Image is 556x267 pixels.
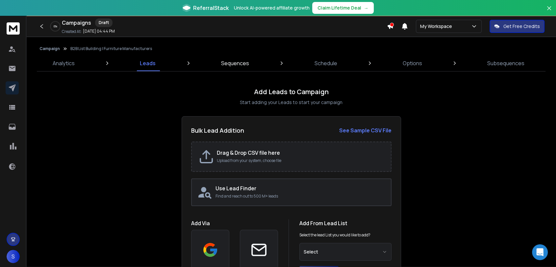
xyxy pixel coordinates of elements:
div: Draft [95,18,113,27]
p: Schedule [315,59,337,67]
a: Sequences [217,55,253,71]
p: Leads [140,59,156,67]
button: Get Free Credits [490,20,544,33]
p: B2B List Building | Furniture Manufacturers [70,46,152,51]
p: Get Free Credits [503,23,540,30]
button: Close banner [545,4,553,20]
p: Find and reach out to 500 M+ leads [215,194,386,199]
h1: Campaigns [62,19,91,27]
h1: Add From Lead List [299,219,392,227]
p: Start adding your Leads to start your campaign [240,99,342,106]
h2: Bulk Lead Addition [191,126,244,135]
h2: Drag & Drop CSV file here [217,149,384,157]
button: S [7,250,20,263]
p: My Workspace [420,23,455,30]
h1: Add Via [191,219,278,227]
p: Subsequences [487,59,524,67]
a: Options [399,55,426,71]
h2: Use Lead Finder [215,184,386,192]
div: Open Intercom Messenger [532,244,548,260]
strong: See Sample CSV File [339,127,392,134]
p: Options [403,59,422,67]
p: Upload from your system, choose file [217,158,384,163]
span: Select [304,249,318,255]
p: Created At: [62,29,82,34]
button: Campaign [39,46,60,51]
a: Subsequences [483,55,528,71]
a: Schedule [311,55,341,71]
p: Select the lead List you would like to add? [299,232,370,238]
h1: Add Leads to Campaign [254,87,329,96]
a: Analytics [49,55,79,71]
p: Sequences [221,59,249,67]
a: See Sample CSV File [339,126,392,134]
p: 0 % [54,24,57,28]
p: Analytics [53,59,75,67]
span: → [364,5,368,11]
button: Claim Lifetime Deal→ [312,2,374,14]
a: Leads [136,55,160,71]
p: [DATE] 04:44 PM [83,29,115,34]
span: ReferralStack [193,4,229,12]
p: Unlock AI-powered affiliate growth [234,5,310,11]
